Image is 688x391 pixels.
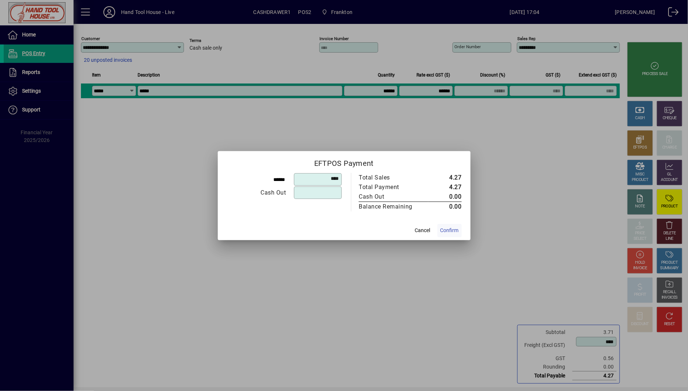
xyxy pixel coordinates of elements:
span: Confirm [440,227,459,234]
td: 0.00 [428,192,462,202]
td: 4.27 [428,182,462,192]
div: Balance Remaining [359,202,421,211]
button: Cancel [411,224,435,237]
button: Confirm [437,224,462,237]
h2: EFTPOS Payment [218,151,471,173]
td: Total Payment [359,182,428,192]
td: 4.27 [428,173,462,182]
div: Cash Out [227,188,286,197]
td: 0.00 [428,202,462,212]
span: Cancel [415,227,430,234]
div: Cash Out [359,192,421,201]
td: Total Sales [359,173,428,182]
